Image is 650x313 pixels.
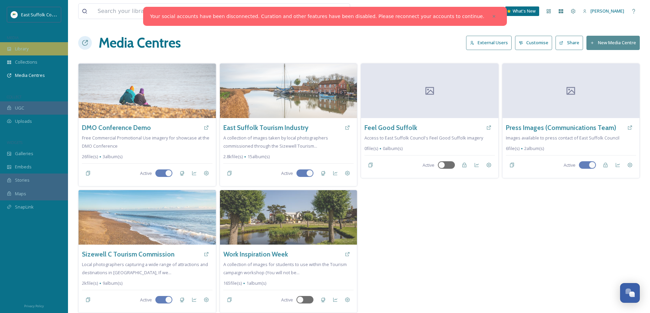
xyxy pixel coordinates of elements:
[564,162,576,168] span: Active
[15,204,34,210] span: SnapLink
[223,135,328,149] span: A collection of images taken by local photographers commissioned through the Sizewell Tourism...
[223,261,347,276] span: A collection of images for students to use within the Tourism campaign workshop (You will not be...
[7,35,19,40] span: MEDIA
[21,11,61,18] span: East Suffolk Council
[15,72,45,79] span: Media Centres
[246,280,266,286] span: 1 album(s)
[220,190,357,245] img: b68493b1-3ecd-417f-8621-64a0876d8548.jpg
[79,64,216,118] img: DSC_8619.jpg
[515,36,556,50] a: Customise
[383,145,403,152] span: 0 album(s)
[15,59,37,65] span: Collections
[82,261,208,276] span: Local photographers capturing a wide range of attractions and destinations in [GEOGRAPHIC_DATA], ...
[150,13,484,20] a: Your social accounts have been disconnected. Curation and other features have been disabled. Plea...
[579,4,628,18] a: [PERSON_NAME]
[11,11,18,18] img: ESC%20Logo.png
[506,145,519,152] span: 6 file(s)
[7,94,21,99] span: COLLECT
[555,36,583,50] button: Share
[586,36,640,50] button: New Media Centre
[82,123,151,133] a: DMO Conference Demo
[140,297,152,303] span: Active
[307,4,346,18] a: View all files
[505,6,539,16] a: What's New
[94,4,294,19] input: Search your library
[24,301,44,310] a: Privacy Policy
[223,280,242,286] span: 165 file(s)
[223,123,308,133] a: East Suffolk Tourism Industry
[506,123,616,133] a: Press Images (Communications Team)
[15,177,30,183] span: Stories
[466,36,515,50] a: External Users
[79,190,216,245] img: a2071e28-30f9-4622-9355-77db956745a4.jpg
[7,140,22,145] span: WIDGETS
[140,170,152,177] span: Active
[223,249,288,259] a: Work Inspiration Week
[24,304,44,308] span: Privacy Policy
[620,283,640,303] button: Open Chat
[281,297,293,303] span: Active
[103,153,122,160] span: 3 album(s)
[466,36,512,50] button: External Users
[82,249,174,259] a: Sizewell C Tourism Commission
[103,280,122,286] span: 9 album(s)
[364,135,483,141] span: Access to East Suffolk Council's Feel Good Suffolk imagery
[82,135,209,149] span: Free Commercial Promotional Use imagery for showcase at the DMO Conference
[247,153,270,160] span: 15 album(s)
[15,118,32,125] span: Uploads
[15,150,33,157] span: Galleries
[524,145,544,152] span: 2 album(s)
[15,191,26,197] span: Maps
[220,64,357,118] img: DSC_8723.jpg
[515,36,552,50] button: Customise
[99,33,181,53] h1: Media Centres
[82,153,98,160] span: 26 file(s)
[82,280,98,286] span: 2k file(s)
[423,162,434,168] span: Active
[15,46,29,52] span: Library
[506,135,619,141] span: Images available to press contact of East Suffolk Council
[364,145,378,152] span: 0 file(s)
[364,123,417,133] a: Feel Good Suffolk
[15,105,24,111] span: UGC
[281,170,293,177] span: Active
[591,8,624,14] span: [PERSON_NAME]
[15,164,32,170] span: Embeds
[223,153,243,160] span: 2.8k file(s)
